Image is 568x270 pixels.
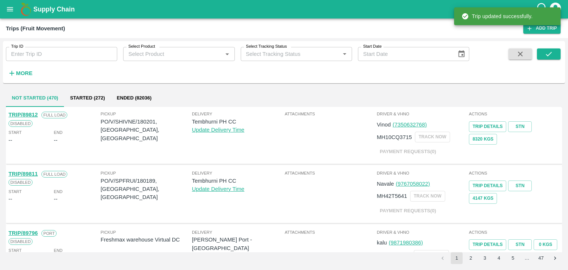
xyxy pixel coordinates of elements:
button: Open [222,49,232,59]
span: Delivery [192,229,283,236]
a: Trip Details [469,239,506,250]
span: Attachments [285,229,375,236]
span: Pickup [101,229,192,236]
span: Pickup [101,170,192,176]
span: Actions [469,170,559,176]
span: Actions [469,229,559,236]
span: Port [41,230,57,237]
a: (9767058022) [396,181,430,187]
span: Disabled [9,179,33,186]
div: -- [9,136,12,144]
label: Start Date [363,44,382,50]
b: Supply Chain [33,6,75,13]
button: Not Started (470) [6,89,64,107]
span: Delivery [192,170,283,176]
nav: pagination navigation [436,252,562,264]
a: (9871980386) [389,240,423,246]
span: Pickup [101,111,192,117]
input: Select Tracking Status [243,49,328,59]
span: Full Load [41,171,67,178]
p: MH10CQ3715 [377,133,412,141]
div: -- [54,136,58,144]
label: Select Product [128,44,155,50]
button: open drawer [1,1,18,18]
span: Disabled [9,238,33,245]
input: Select Product [125,49,220,59]
span: Delivery [192,111,283,117]
a: TRIP/89811 [9,171,38,177]
button: Go to page 2 [465,252,477,264]
a: STN [508,239,532,250]
a: Supply Chain [33,4,536,14]
div: customer-support [536,3,549,16]
div: -- [9,195,12,203]
span: Navale [377,181,394,187]
img: logo [18,2,33,17]
p: MH42T5641 [377,192,407,200]
span: Vinod [377,122,391,128]
span: End [54,247,63,254]
span: Driver & VHNo [377,111,467,117]
a: TRIP/89812 [9,112,38,118]
span: Start [9,129,21,136]
button: Go to page 47 [535,252,547,264]
a: Update Delivery Time [192,186,244,192]
button: Open [340,49,349,59]
div: Trips (Fruit Movement) [6,24,65,33]
input: Start Date [358,47,452,61]
span: Attachments [285,170,375,176]
span: End [54,129,63,136]
span: Attachments [285,111,375,117]
span: Start [9,247,21,254]
button: Ended (82036) [111,89,158,107]
span: Actions [469,111,559,117]
a: STN [508,180,532,191]
button: page 1 [451,252,463,264]
button: 8320 Kgs [469,134,497,145]
div: account of current user [549,1,562,17]
p: PO/V/SHIVNE/180201, [GEOGRAPHIC_DATA], [GEOGRAPHIC_DATA] [101,118,192,142]
strong: More [16,70,33,76]
span: kalu [377,240,387,246]
button: Go to page 5 [507,252,519,264]
p: Freshmax warehouse Virtual DC [101,236,192,244]
label: Select Tracking Status [246,44,287,50]
span: Driver & VHNo [377,170,467,176]
span: End [54,188,63,195]
button: More [6,67,34,80]
label: Trip ID [11,44,23,50]
p: Tembhurni PH CC [192,177,283,185]
p: PO/V/SPFRUI/180189, [GEOGRAPHIC_DATA], [GEOGRAPHIC_DATA] [101,177,192,202]
div: -- [54,195,58,203]
span: Disabled [9,120,33,127]
a: STN [508,121,532,132]
a: Add Trip [523,23,561,34]
button: Started (272) [64,89,111,107]
div: Trip updated successfully. [461,10,532,23]
a: TRIP/89796 [9,230,38,236]
p: Tembhurni PH CC [192,118,283,126]
a: (7350632768) [393,122,427,128]
a: Trip Details [469,121,506,132]
button: Go to page 4 [493,252,505,264]
p: MH46AF0127 [377,251,411,259]
p: [PERSON_NAME] Port - [GEOGRAPHIC_DATA] [192,236,283,252]
button: Go to page 3 [479,252,491,264]
input: Enter Trip ID [6,47,117,61]
span: Start [9,188,21,195]
a: Trip Details [469,180,506,191]
button: Choose date [454,47,469,61]
button: 4147 Kgs [469,193,497,204]
button: Go to next page [549,252,561,264]
span: Driver & VHNo [377,229,467,236]
a: Update Delivery Time [192,127,244,133]
button: 0 Kgs [534,239,557,250]
div: … [521,255,533,262]
span: Full Load [41,112,67,118]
